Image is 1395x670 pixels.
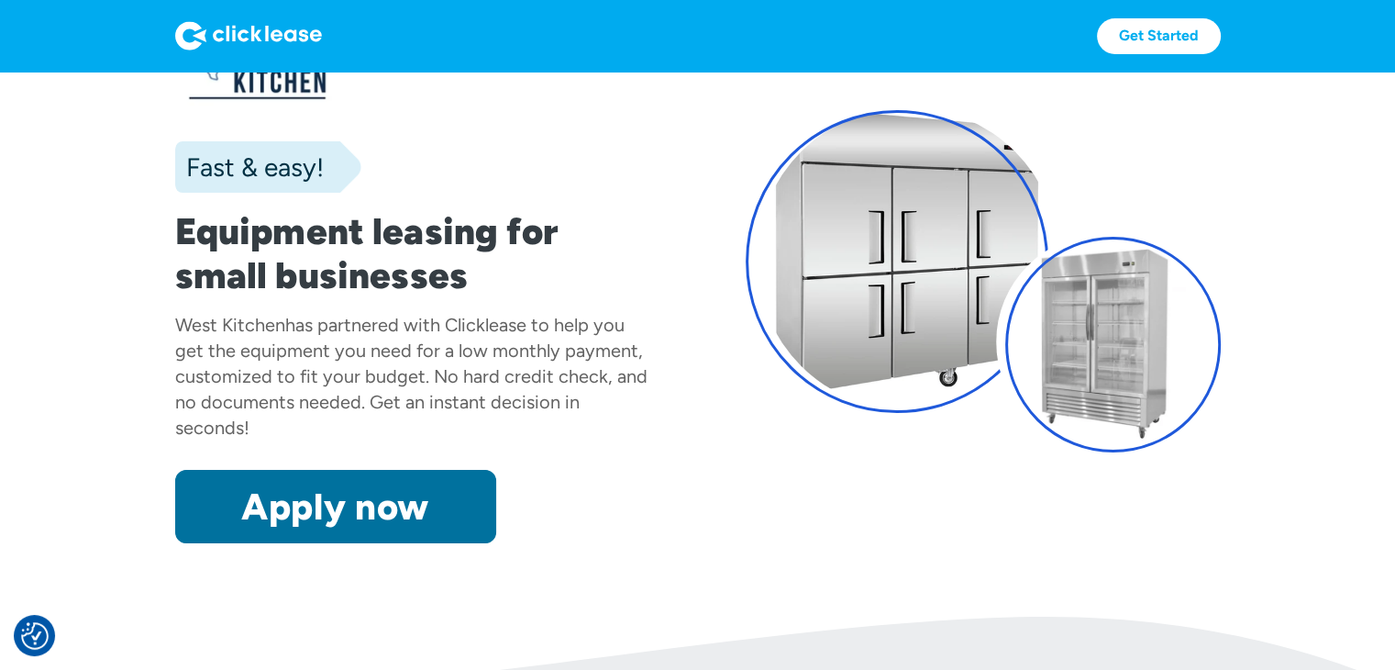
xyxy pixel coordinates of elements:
[1097,18,1221,54] a: Get Started
[175,149,324,185] div: Fast & easy!
[175,314,285,336] div: West Kitchen
[175,21,322,50] img: Logo
[21,622,49,650] button: Consent Preferences
[175,470,496,543] a: Apply now
[175,314,648,439] div: has partnered with Clicklease to help you get the equipment you need for a low monthly payment, c...
[21,622,49,650] img: Revisit consent button
[175,209,650,297] h1: Equipment leasing for small businesses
